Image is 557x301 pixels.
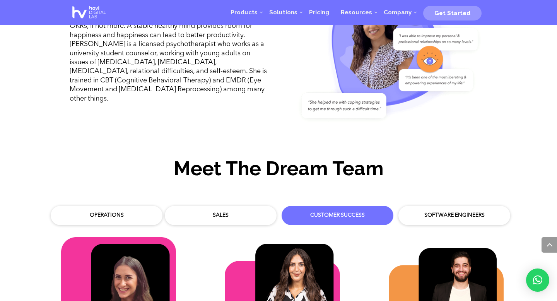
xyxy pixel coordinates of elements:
[56,212,157,219] div: Operations
[263,1,303,24] a: Solutions
[384,9,412,16] span: Company
[434,10,470,17] span: Get Started
[309,9,329,16] span: Pricing
[70,14,267,102] span: We believe in mental health as much as we believe in KPIs and OKRs, if not more. A stable healthy...
[171,212,271,219] div: Sales
[341,9,372,16] span: Resources
[70,158,487,183] h2: Meet The Dream Team
[378,1,417,24] a: Company
[335,1,378,24] a: Resources
[269,9,297,16] span: Solutions
[225,1,263,24] a: Products
[423,7,482,18] a: Get Started
[404,212,504,219] div: Software Engineers
[287,212,388,219] div: Customer Success
[231,9,258,16] span: Products
[303,1,335,24] a: Pricing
